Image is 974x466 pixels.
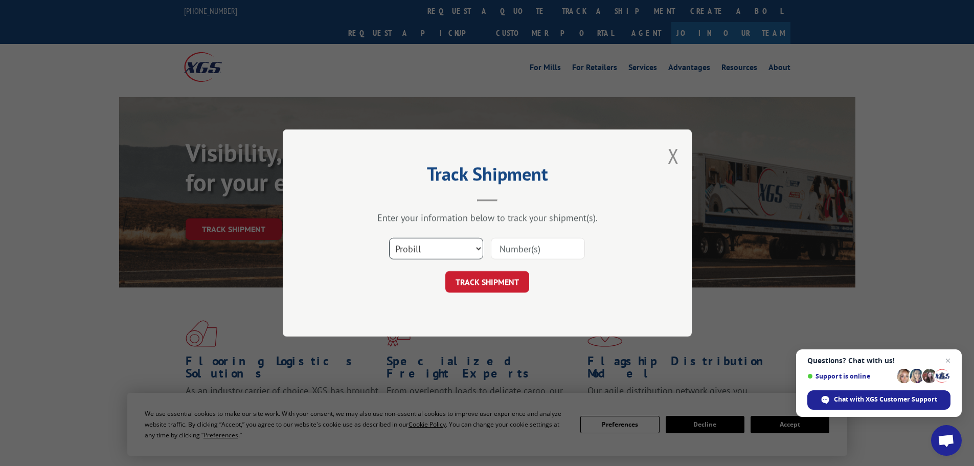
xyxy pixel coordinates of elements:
[834,395,937,404] span: Chat with XGS Customer Support
[334,212,641,224] div: Enter your information below to track your shipment(s).
[668,142,679,169] button: Close modal
[491,238,585,259] input: Number(s)
[942,354,954,367] span: Close chat
[931,425,962,456] div: Open chat
[807,357,950,365] span: Questions? Chat with us!
[807,390,950,410] div: Chat with XGS Customer Support
[445,271,529,293] button: TRACK SHIPMENT
[807,372,893,380] span: Support is online
[334,167,641,186] h2: Track Shipment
